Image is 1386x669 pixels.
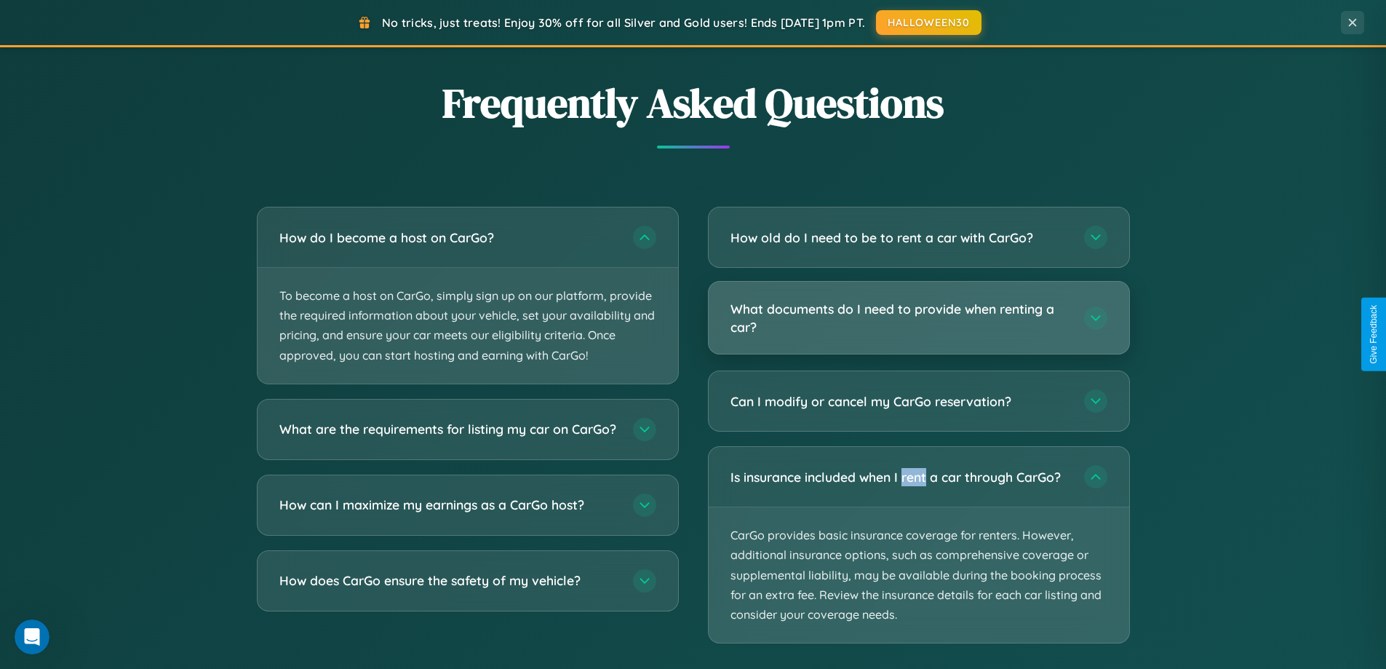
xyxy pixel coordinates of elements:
[382,15,865,30] span: No tricks, just treats! Enjoy 30% off for all Silver and Gold users! Ends [DATE] 1pm PT.
[1369,305,1379,364] div: Give Feedback
[730,300,1070,336] h3: What documents do I need to provide when renting a car?
[15,619,49,654] iframe: Intercom live chat
[279,496,618,514] h3: How can I maximize my earnings as a CarGo host?
[876,10,981,35] button: HALLOWEEN30
[730,392,1070,411] h3: Can I modify or cancel my CarGo reservation?
[709,507,1129,643] p: CarGo provides basic insurance coverage for renters. However, additional insurance options, such ...
[279,571,618,590] h3: How does CarGo ensure the safety of my vehicle?
[258,268,678,384] p: To become a host on CarGo, simply sign up on our platform, provide the required information about...
[257,75,1130,131] h2: Frequently Asked Questions
[730,229,1070,247] h3: How old do I need to be to rent a car with CarGo?
[730,468,1070,486] h3: Is insurance included when I rent a car through CarGo?
[279,420,618,438] h3: What are the requirements for listing my car on CarGo?
[279,229,618,247] h3: How do I become a host on CarGo?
